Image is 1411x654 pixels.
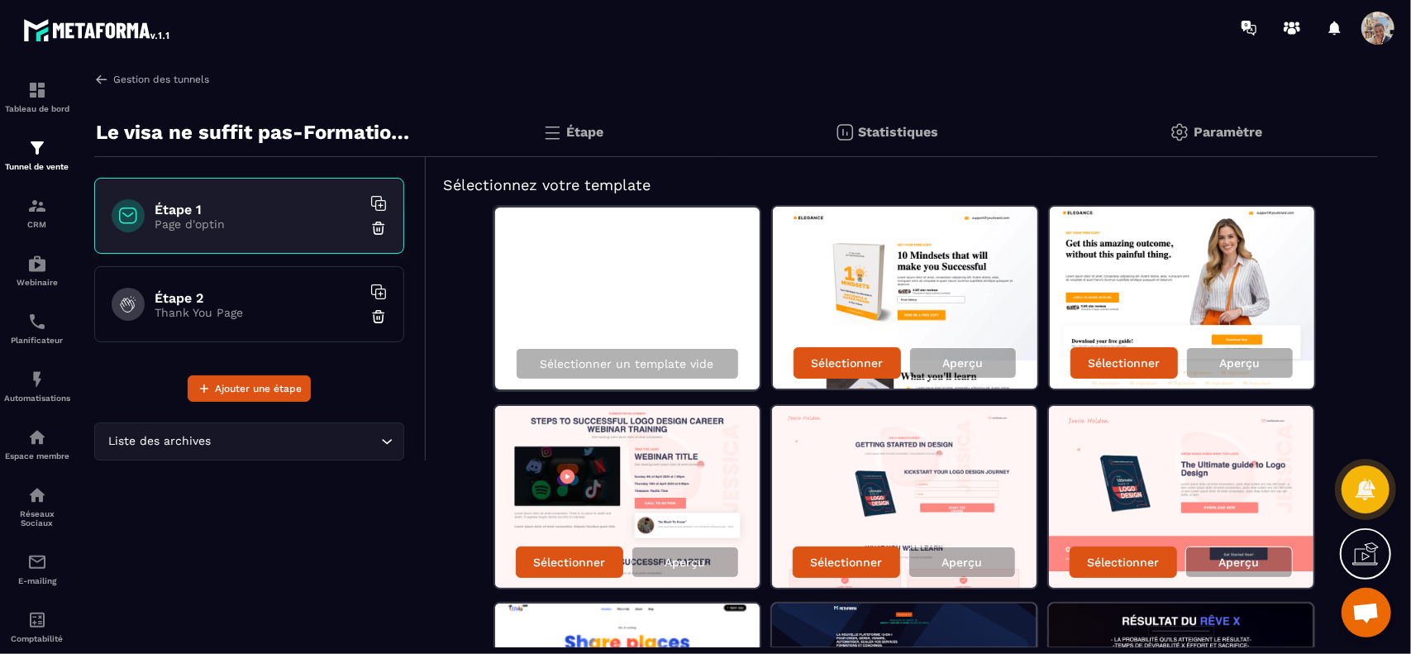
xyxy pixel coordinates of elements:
p: Aperçu [1218,556,1259,569]
img: trash [370,308,387,325]
p: Paramètre [1194,124,1262,140]
img: social-network [27,485,47,505]
a: emailemailE-mailing [4,540,70,598]
a: Ouvrir le chat [1342,588,1391,637]
img: arrow [94,72,109,87]
p: Réseaux Sociaux [4,509,70,527]
img: image [495,406,760,588]
img: automations [27,254,47,274]
a: automationsautomationsAutomatisations [4,357,70,415]
p: CRM [4,220,70,229]
p: Étape [566,124,603,140]
p: Page d'optin [155,217,361,231]
p: Aperçu [1219,356,1260,370]
p: Comptabilité [4,634,70,643]
img: image [773,207,1037,389]
a: Gestion des tunnels [94,72,209,87]
h6: Étape 1 [155,202,361,217]
img: formation [27,196,47,216]
p: Sélectionner [1088,356,1160,370]
p: Sélectionner [1087,556,1159,569]
span: Ajouter une étape [215,380,302,397]
p: Thank You Page [155,306,361,319]
a: schedulerschedulerPlanificateur [4,299,70,357]
img: email [27,552,47,572]
h6: Étape 2 [155,290,361,306]
p: E-mailing [4,576,70,585]
p: Sélectionner [533,556,605,569]
input: Search for option [215,432,377,451]
a: automationsautomationsWebinaire [4,241,70,299]
span: Liste des archives [105,432,215,451]
p: Tunnel de vente [4,162,70,171]
img: formation [27,138,47,158]
h5: Sélectionnez votre template [443,174,1361,197]
a: social-networksocial-networkRéseaux Sociaux [4,473,70,540]
div: Search for option [94,422,404,461]
p: Tableau de bord [4,104,70,113]
p: Aperçu [941,556,982,569]
img: formation [27,80,47,100]
img: logo [23,15,172,45]
img: automations [27,427,47,447]
img: bars.0d591741.svg [542,122,562,142]
a: formationformationTableau de bord [4,68,70,126]
a: formationformationTunnel de vente [4,126,70,184]
img: trash [370,220,387,236]
a: formationformationCRM [4,184,70,241]
p: Statistiques [859,124,939,140]
img: stats.20deebd0.svg [835,122,855,142]
p: Sélectionner un template vide [541,357,714,370]
p: Le visa ne suffit pas-Formation complète [96,116,414,149]
img: image [772,406,1037,588]
img: setting-gr.5f69749f.svg [1170,122,1189,142]
p: Espace membre [4,451,70,461]
a: automationsautomationsEspace membre [4,415,70,473]
img: accountant [27,610,47,630]
p: Sélectionner [810,556,882,569]
img: scheduler [27,312,47,332]
img: image [1049,406,1313,588]
button: Ajouter une étape [188,375,311,402]
img: image [1050,207,1314,389]
img: automations [27,370,47,389]
p: Planificateur [4,336,70,345]
p: Aperçu [942,356,983,370]
p: Automatisations [4,394,70,403]
p: Sélectionner [811,356,883,370]
p: Aperçu [665,556,705,569]
p: Webinaire [4,278,70,287]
